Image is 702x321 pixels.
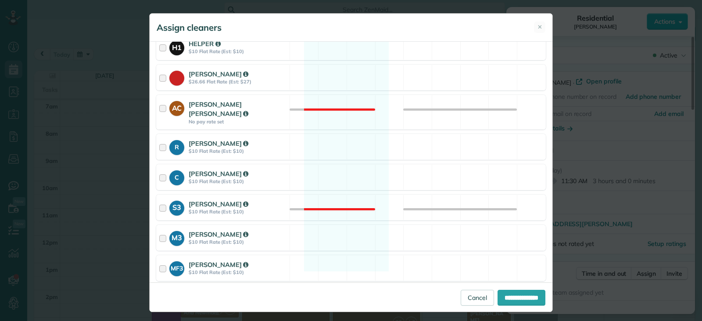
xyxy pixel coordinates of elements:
strong: $10 Flat Rate (Est: $10) [189,178,287,184]
strong: C [169,170,184,182]
strong: [PERSON_NAME] [PERSON_NAME] [189,100,248,118]
strong: $10 Flat Rate (Est: $10) [189,209,287,215]
h5: Assign cleaners [157,22,222,34]
span: ✕ [537,23,542,31]
strong: [PERSON_NAME] [189,139,248,148]
strong: R [169,140,184,152]
strong: $10 Flat Rate (Est: $10) [189,148,287,154]
strong: [PERSON_NAME] [189,170,248,178]
strong: No pay rate set [189,119,287,125]
strong: [PERSON_NAME] [189,230,248,238]
strong: MF3 [169,261,184,273]
strong: $10 Flat Rate (Est: $10) [189,48,287,54]
strong: [PERSON_NAME] [189,200,248,208]
strong: AC [169,101,184,113]
strong: M3 [169,231,184,243]
strong: HELPER [189,40,221,48]
strong: $26.66 Flat Rate (Est: $27) [189,79,287,85]
strong: H1 [169,40,184,53]
strong: S3 [169,201,184,213]
strong: [PERSON_NAME] [189,260,248,269]
strong: [PERSON_NAME] [189,70,248,78]
a: Cancel [461,290,494,306]
strong: $10 Flat Rate (Est: $10) [189,239,287,245]
strong: $10 Flat Rate (Est: $10) [189,269,287,275]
